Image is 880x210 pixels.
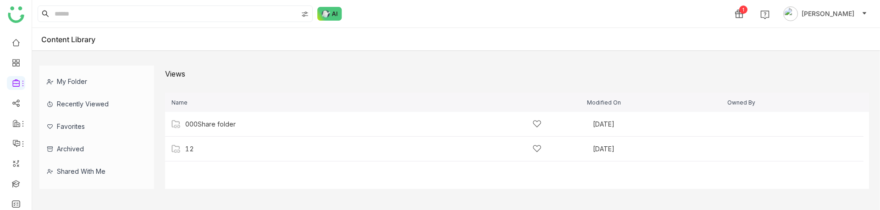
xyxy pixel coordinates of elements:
[739,6,747,14] div: 1
[593,121,723,127] div: [DATE]
[587,99,621,105] span: Modified On
[783,6,798,21] img: avatar
[185,121,236,128] a: 000Share folder
[167,99,188,105] span: Name
[39,115,147,138] div: Favorites
[317,7,342,21] img: ask-buddy-normal.svg
[165,69,185,78] div: Views
[593,146,723,152] div: [DATE]
[781,6,869,21] button: [PERSON_NAME]
[8,6,24,23] img: logo
[39,70,147,93] div: My Folder
[39,182,147,205] div: Workspace
[802,9,854,19] span: [PERSON_NAME]
[39,138,147,160] div: Archived
[172,144,181,154] img: View
[39,160,147,182] div: Shared with me
[41,35,109,44] div: Content Library
[301,11,309,18] img: search-type.svg
[727,99,755,105] span: Owned By
[39,93,147,115] div: Recently Viewed
[760,10,769,19] img: help.svg
[172,120,181,129] img: View
[185,145,194,153] a: 12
